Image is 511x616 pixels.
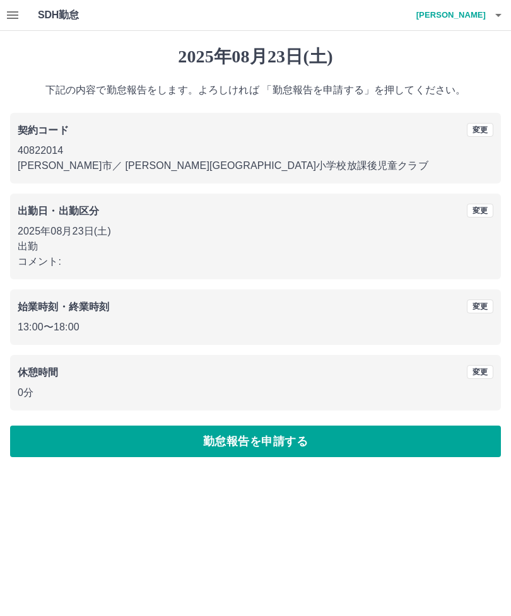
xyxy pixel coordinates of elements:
[10,426,501,457] button: 勤怠報告を申請する
[18,239,493,254] p: 出勤
[467,365,493,379] button: 変更
[18,143,493,158] p: 40822014
[467,299,493,313] button: 変更
[467,123,493,137] button: 変更
[18,301,109,312] b: 始業時刻・終業時刻
[18,367,59,378] b: 休憩時間
[10,46,501,67] h1: 2025年08月23日(土)
[18,206,99,216] b: 出勤日・出勤区分
[18,320,493,335] p: 13:00 〜 18:00
[18,125,69,136] b: 契約コード
[18,158,493,173] p: [PERSON_NAME]市 ／ [PERSON_NAME][GEOGRAPHIC_DATA]小学校放課後児童クラブ
[467,204,493,218] button: 変更
[18,224,493,239] p: 2025年08月23日(土)
[18,254,493,269] p: コメント:
[18,385,493,400] p: 0分
[10,83,501,98] p: 下記の内容で勤怠報告をします。よろしければ 「勤怠報告を申請する」を押してください。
